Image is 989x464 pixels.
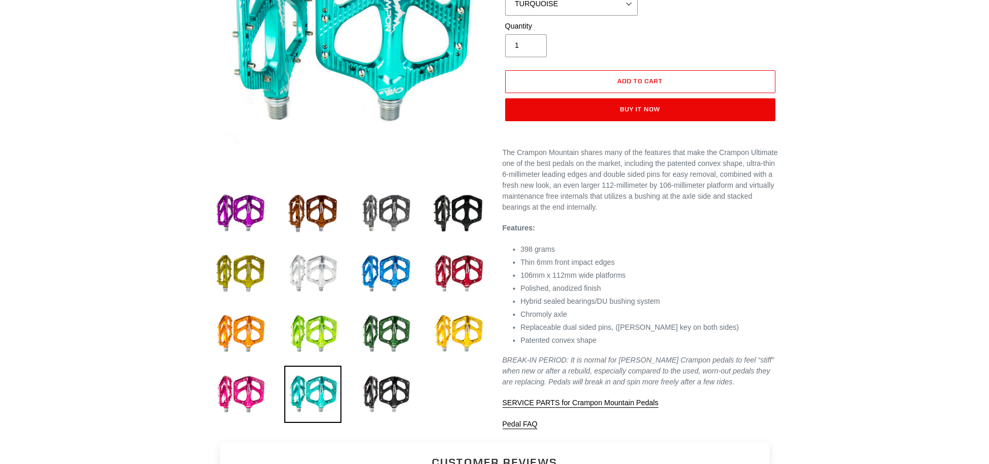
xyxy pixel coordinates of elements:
[430,245,487,302] img: Load image into Gallery viewer, red
[357,245,414,302] img: Load image into Gallery viewer, blue
[357,305,414,363] img: Load image into Gallery viewer, PNW-green
[212,185,269,242] img: Load image into Gallery viewer, purple
[212,245,269,302] img: Load image into Gallery viewer, gold
[521,257,778,268] li: Thin 6mm front impact edges
[357,185,414,242] img: Load image into Gallery viewer, grey
[430,185,487,242] img: Load image into Gallery viewer, stealth
[284,305,341,363] img: Load image into Gallery viewer, fern-green
[503,356,774,386] em: BREAK-IN PERIOD: It is normal for [PERSON_NAME] Crampon pedals to feel “stiff” when new or after ...
[617,77,663,85] span: Add to cart
[430,305,487,363] img: Load image into Gallery viewer, gold
[284,245,341,302] img: Load image into Gallery viewer, Silver
[503,224,535,232] strong: Features:
[503,398,658,408] a: SERVICE PARTS for Crampon Mountain Pedals
[521,309,778,320] li: Chromoly axle
[503,147,778,213] p: The Crampon Mountain shares many of the features that make the Crampon Ultimate one of the best p...
[357,366,414,423] img: Load image into Gallery viewer, black
[503,398,658,407] span: SERVICE PARTS for Crampon Mountain Pedals
[503,420,538,429] a: Pedal FAQ
[505,21,638,32] label: Quantity
[521,270,778,281] li: 106mm x 112mm wide platforms
[212,366,269,423] img: Load image into Gallery viewer, pink
[521,296,778,307] li: Hybrid sealed bearings/DU bushing system
[212,305,269,363] img: Load image into Gallery viewer, orange
[521,335,778,346] li: Patented convex shape
[521,244,778,255] li: 398 grams
[521,283,778,294] li: Polished, anodized finish
[284,185,341,242] img: Load image into Gallery viewer, bronze
[521,322,778,333] li: Replaceable dual sided pins, ([PERSON_NAME] key on both sides)
[505,70,775,93] button: Add to cart
[505,98,775,121] button: Buy it now
[284,366,341,423] img: Load image into Gallery viewer, turquoise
